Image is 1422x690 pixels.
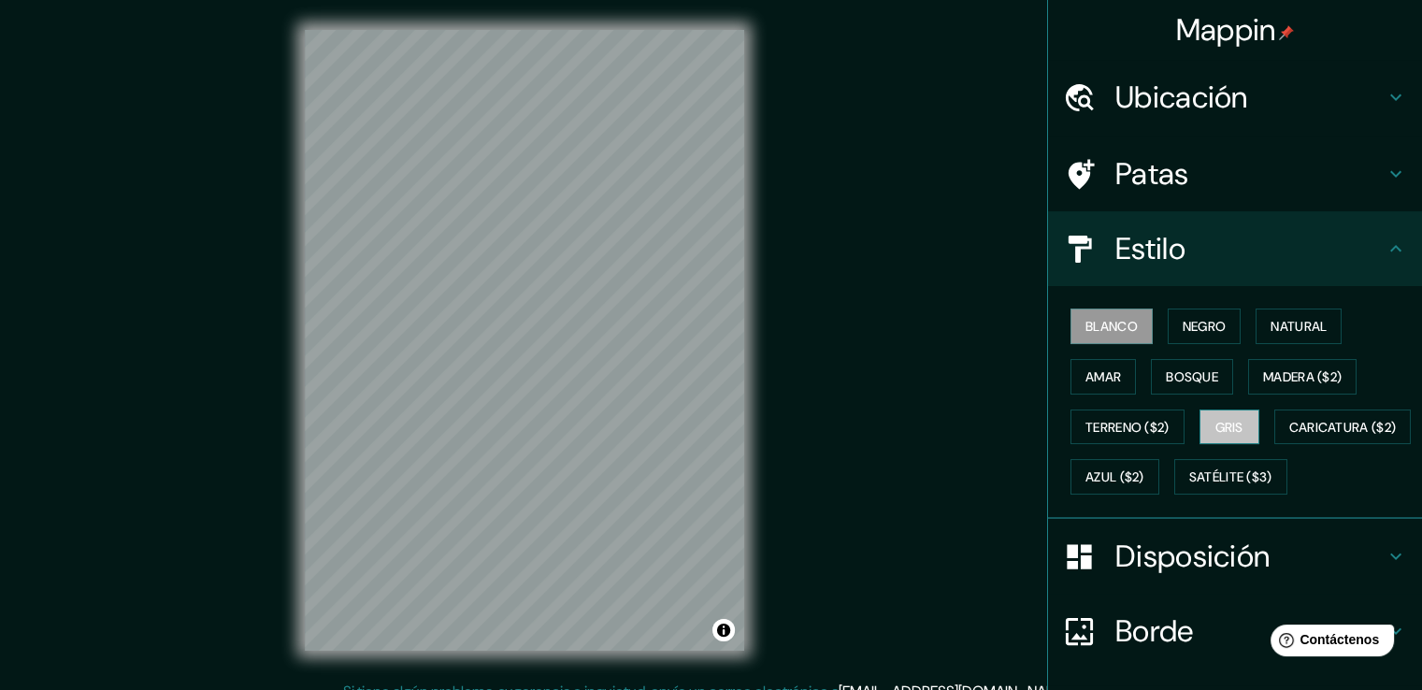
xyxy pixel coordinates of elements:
div: Ubicación [1048,60,1422,135]
font: Amar [1085,368,1121,385]
button: Azul ($2) [1070,459,1159,495]
font: Terreno ($2) [1085,419,1170,436]
button: Blanco [1070,309,1153,344]
font: Gris [1215,419,1243,436]
font: Patas [1115,154,1189,194]
button: Madera ($2) [1248,359,1357,395]
canvas: Mapa [305,30,744,651]
button: Activar o desactivar atribución [712,619,735,641]
img: pin-icon.png [1279,25,1294,40]
font: Satélite ($3) [1189,469,1272,486]
div: Borde [1048,594,1422,668]
button: Negro [1168,309,1242,344]
font: Borde [1115,611,1194,651]
font: Negro [1183,318,1227,335]
div: Disposición [1048,519,1422,594]
font: Blanco [1085,318,1138,335]
button: Gris [1199,410,1259,445]
font: Natural [1271,318,1327,335]
button: Bosque [1151,359,1233,395]
button: Terreno ($2) [1070,410,1185,445]
font: Mappin [1176,10,1276,50]
button: Satélite ($3) [1174,459,1287,495]
font: Madera ($2) [1263,368,1342,385]
button: Amar [1070,359,1136,395]
button: Caricatura ($2) [1274,410,1412,445]
button: Natural [1256,309,1342,344]
div: Patas [1048,137,1422,211]
div: Estilo [1048,211,1422,286]
font: Ubicación [1115,78,1248,117]
iframe: Lanzador de widgets de ayuda [1256,617,1401,669]
font: Disposición [1115,537,1270,576]
font: Estilo [1115,229,1185,268]
font: Caricatura ($2) [1289,419,1397,436]
font: Bosque [1166,368,1218,385]
font: Azul ($2) [1085,469,1144,486]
